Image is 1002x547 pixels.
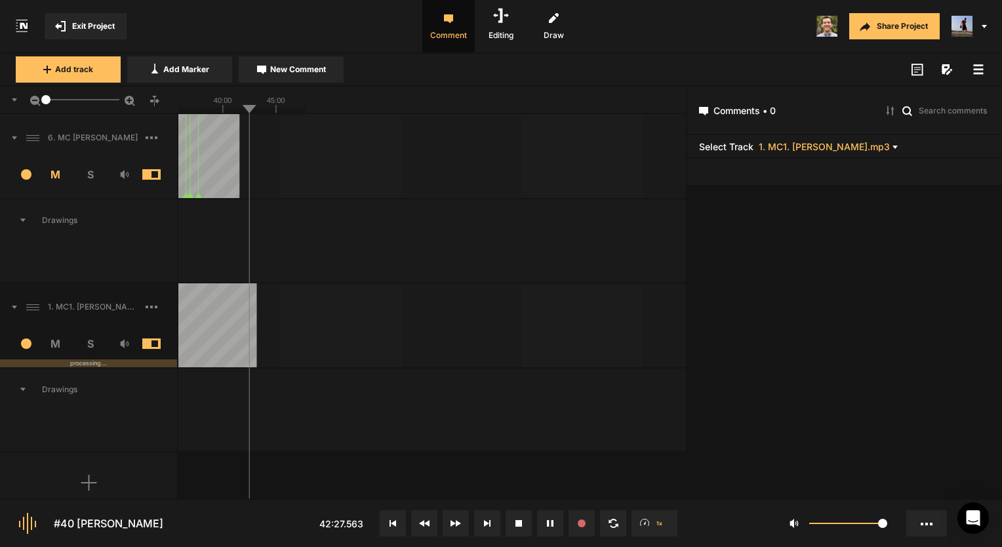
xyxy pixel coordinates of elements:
[759,142,890,152] span: 1. MC1. [PERSON_NAME].mp3
[16,56,121,83] button: Add track
[816,16,837,37] img: 424769395311cb87e8bb3f69157a6d24
[319,518,363,529] span: 42:27.563
[849,13,940,39] button: Share Project
[39,336,73,352] span: M
[161,96,179,104] text: 35:00
[957,502,989,534] div: Open Intercom Messenger
[267,96,285,104] text: 45:00
[687,135,1002,159] header: Select Track
[45,13,127,39] button: Exit Project
[54,516,163,531] div: #40 [PERSON_NAME]
[239,56,344,83] button: New Comment
[917,104,990,117] input: Search comments
[73,167,108,182] span: S
[55,64,93,75] span: Add track
[43,301,146,313] span: 1. MC1. [PERSON_NAME].mp3
[73,336,108,352] span: S
[39,167,73,182] span: M
[43,132,146,144] span: 6. MC [PERSON_NAME]
[270,64,326,75] span: New Comment
[127,56,232,83] button: Add Marker
[952,16,972,37] img: ACg8ocJ5zrP0c3SJl5dKscm-Goe6koz8A9fWD7dpguHuX8DX5VIxymM=s96-c
[687,87,1002,135] header: Comments • 0
[631,510,677,537] button: 1x
[163,64,209,75] span: Add Marker
[72,20,115,32] span: Exit Project
[214,96,232,104] text: 40:00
